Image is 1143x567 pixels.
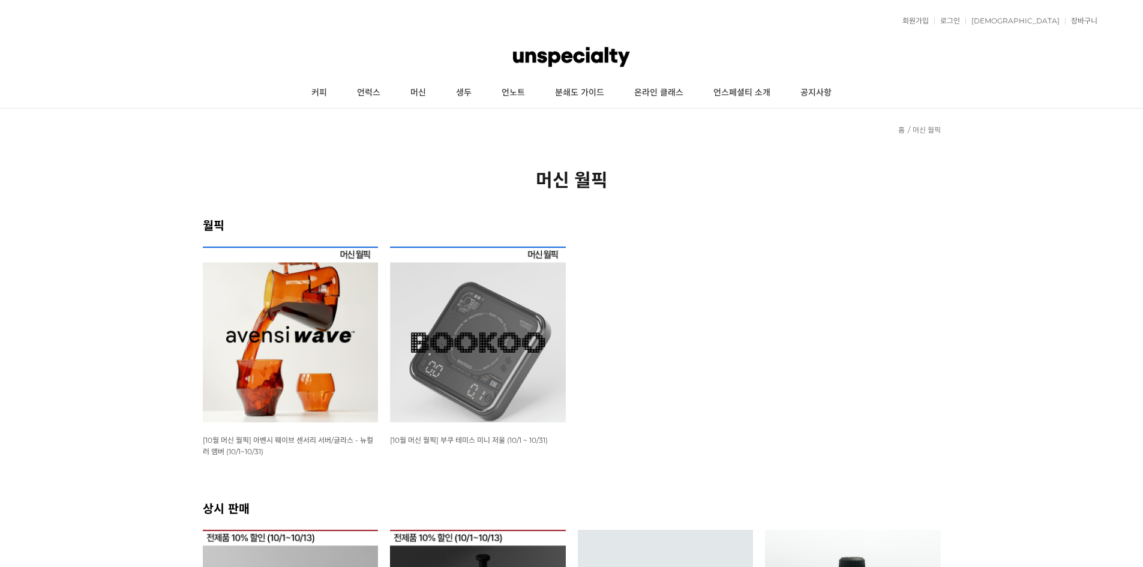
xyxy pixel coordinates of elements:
[395,78,441,108] a: 머신
[390,435,548,445] a: [10월 머신 월픽] 부쿠 테미스 미니 저울 (10/1 ~ 10/31)
[203,435,373,456] a: [10월 머신 월픽] 아벤시 웨이브 센서리 서버/글라스 - 뉴컬러 앰버 (10/1~10/31)
[390,247,566,422] img: [10월 머신 월픽] 부쿠 테미스 미니 저울 (10/1 ~ 10/31)
[934,17,960,25] a: 로그인
[390,436,548,445] span: [10월 머신 월픽] 부쿠 테미스 미니 저울 (10/1 ~ 10/31)
[296,78,342,108] a: 커피
[619,78,698,108] a: 온라인 클래스
[342,78,395,108] a: 언럭스
[1065,17,1097,25] a: 장바구니
[965,17,1060,25] a: [DEMOGRAPHIC_DATA]
[785,78,847,108] a: 공지사항
[203,216,941,233] h2: 월픽
[898,125,905,134] a: 홈
[896,17,929,25] a: 회원가입
[441,78,487,108] a: 생두
[487,78,540,108] a: 언노트
[203,436,373,456] span: [10월 머신 월픽] 아벤시 웨이브 센서리 서버/글라스 - 뉴컬러 앰버 (10/1~10/31)
[513,39,629,75] img: 언스페셜티 몰
[540,78,619,108] a: 분쇄도 가이드
[698,78,785,108] a: 언스페셜티 소개
[203,166,941,192] h2: 머신 월픽
[203,247,379,422] img: [10월 머신 월픽] 아벤시 웨이브 센서리 서버/글라스 - 뉴컬러 앰버 (10/1~10/31)
[913,125,941,134] a: 머신 월픽
[203,499,941,517] h2: 상시 판매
